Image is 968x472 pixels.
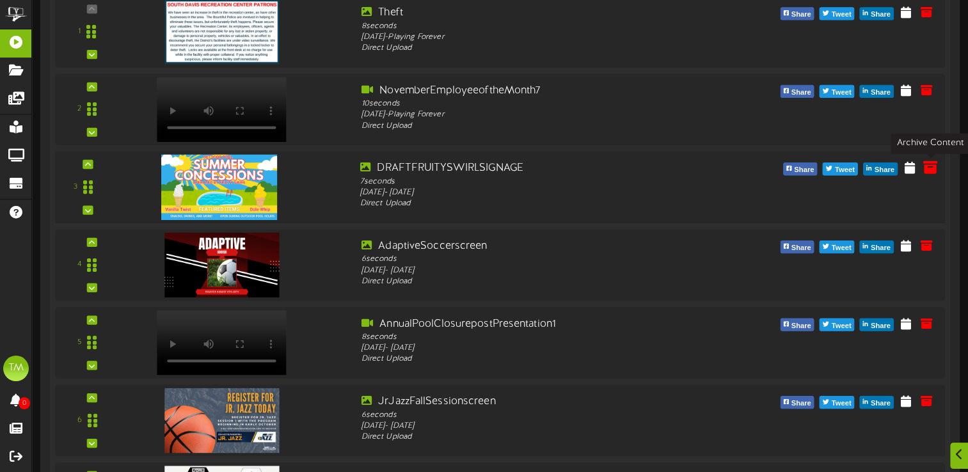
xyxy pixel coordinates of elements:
[780,7,814,20] button: Share
[868,319,893,333] span: Share
[820,85,855,98] button: Tweet
[164,232,280,297] img: 4f7cd1a8-03b6-4764-9318-c49c2d6255d9.png
[829,397,854,411] span: Tweet
[829,8,854,22] span: Tweet
[361,83,713,98] div: NovemberEmployeeoftheMonth7
[361,317,713,331] div: AnnualPoolClosurepostPresentation1
[788,397,813,411] span: Share
[860,396,894,409] button: Share
[860,7,894,20] button: Share
[19,397,30,409] span: 0
[823,162,858,175] button: Tweet
[832,163,857,177] span: Tweet
[788,319,813,333] span: Share
[361,20,713,31] div: 8 seconds
[820,240,855,253] button: Tweet
[791,163,816,177] span: Share
[820,318,855,331] button: Tweet
[361,239,713,254] div: AdaptiveSoccerscreen
[360,187,715,198] div: [DATE] - [DATE]
[780,85,814,98] button: Share
[780,396,814,409] button: Share
[361,6,713,20] div: Theft
[360,176,715,187] div: 7 seconds
[868,241,893,255] span: Share
[361,98,713,109] div: 10 seconds
[829,86,854,100] span: Tweet
[77,415,82,426] div: 6
[360,161,715,176] div: DRAFTFRUITYSWIRLSIGNAGE
[780,240,814,253] button: Share
[360,198,715,210] div: Direct Upload
[361,354,713,365] div: Direct Upload
[361,31,713,42] div: [DATE] - Playing Forever
[868,86,893,100] span: Share
[780,318,814,331] button: Share
[361,109,713,120] div: [DATE] - Playing Forever
[361,265,713,276] div: [DATE] - [DATE]
[860,240,894,253] button: Share
[820,396,855,409] button: Tweet
[161,154,278,219] img: 5dedb55b-649f-4243-8cde-307d30d4c37b.png
[361,395,713,409] div: JrJazzFallSessionscreen
[788,241,813,255] span: Share
[829,319,854,333] span: Tweet
[860,85,894,98] button: Share
[860,318,894,331] button: Share
[361,43,713,54] div: Direct Upload
[829,241,854,255] span: Tweet
[361,409,713,420] div: 6 seconds
[361,420,713,431] div: [DATE] - [DATE]
[820,7,855,20] button: Tweet
[361,432,713,443] div: Direct Upload
[863,162,898,175] button: Share
[868,8,893,22] span: Share
[868,397,893,411] span: Share
[361,276,713,287] div: Direct Upload
[783,162,818,175] button: Share
[361,343,713,354] div: [DATE] - [DATE]
[361,120,713,131] div: Direct Upload
[3,356,29,381] div: TM
[164,388,280,453] img: cbb36a2c-de85-4ad3-a42b-e2eeac92867e.png
[872,163,897,177] span: Share
[788,86,813,100] span: Share
[361,331,713,342] div: 8 seconds
[788,8,813,22] span: Share
[361,254,713,265] div: 6 seconds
